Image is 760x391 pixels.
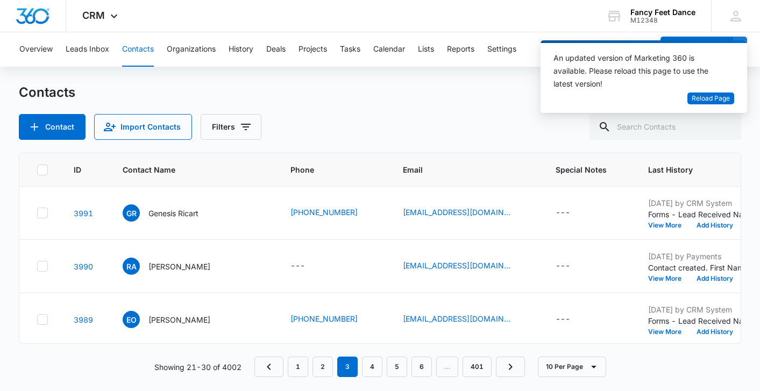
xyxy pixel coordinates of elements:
[290,260,305,273] div: ---
[589,114,741,140] input: Search Contacts
[496,357,525,377] a: Next Page
[362,357,382,377] a: Page 4
[463,357,492,377] a: Page 401
[74,315,93,324] a: Navigate to contact details page for Estefani Ortega
[122,32,154,67] button: Contacts
[123,164,249,175] span: Contact Name
[630,8,695,17] div: account name
[123,311,230,328] div: Contact Name - Estefani Ortega - Select to Edit Field
[553,52,721,90] div: An updated version of Marketing 360 is available. Please reload this page to use the latest version!
[167,32,216,67] button: Organizations
[692,94,730,104] span: Reload Page
[403,313,510,324] a: [EMAIL_ADDRESS][DOMAIN_NAME]
[123,204,218,222] div: Contact Name - Genesis Ricart - Select to Edit Field
[556,313,570,326] div: ---
[290,207,358,218] a: [PHONE_NUMBER]
[660,37,733,62] button: Add Contact
[556,260,589,273] div: Special Notes - - Select to Edit Field
[556,260,570,273] div: ---
[556,207,570,219] div: ---
[556,207,589,219] div: Special Notes - - Select to Edit Field
[689,329,741,335] button: Add History
[373,32,405,67] button: Calendar
[648,222,689,229] button: View More
[201,114,261,140] button: Filters
[687,93,734,105] button: Reload Page
[648,275,689,282] button: View More
[403,207,510,218] a: [EMAIL_ADDRESS][DOMAIN_NAME]
[254,357,283,377] a: Previous Page
[288,357,308,377] a: Page 1
[154,361,242,373] p: Showing 21-30 of 4002
[337,357,358,377] em: 3
[19,114,86,140] button: Add Contact
[648,329,689,335] button: View More
[290,313,377,326] div: Phone - (609) 721-5136 - Select to Edit Field
[290,313,358,324] a: [PHONE_NUMBER]
[403,260,530,273] div: Email - joannirivera@gmail.com - Select to Edit Field
[556,313,589,326] div: Special Notes - - Select to Edit Field
[74,209,93,218] a: Navigate to contact details page for Genesis Ricart
[266,32,286,67] button: Deals
[19,32,53,67] button: Overview
[94,114,192,140] button: Import Contacts
[403,164,514,175] span: Email
[689,222,741,229] button: Add History
[74,164,81,175] span: ID
[19,84,75,101] h1: Contacts
[148,208,198,219] p: Genesis Ricart
[299,32,327,67] button: Projects
[74,262,93,271] a: Navigate to contact details page for Roselis Arias
[312,357,333,377] a: Page 2
[447,32,474,67] button: Reports
[290,207,377,219] div: Phone - (914) 690-4003 - Select to Edit Field
[630,17,695,24] div: account id
[290,260,324,273] div: Phone - - Select to Edit Field
[411,357,432,377] a: Page 6
[290,164,361,175] span: Phone
[123,258,140,275] span: RA
[387,357,407,377] a: Page 5
[403,207,530,219] div: Email - genesisricart@yahoo.com - Select to Edit Field
[123,311,140,328] span: EO
[148,314,210,325] p: [PERSON_NAME]
[418,32,434,67] button: Lists
[689,275,741,282] button: Add History
[403,260,510,271] a: [EMAIL_ADDRESS][DOMAIN_NAME]
[403,313,530,326] div: Email - 01steph29@gmail.com - Select to Edit Field
[538,357,606,377] button: 10 Per Page
[340,32,360,67] button: Tasks
[123,204,140,222] span: GR
[487,32,516,67] button: Settings
[82,10,105,21] span: CRM
[254,357,525,377] nav: Pagination
[66,32,109,67] button: Leads Inbox
[229,32,253,67] button: History
[123,258,230,275] div: Contact Name - Roselis Arias - Select to Edit Field
[148,261,210,272] p: [PERSON_NAME]
[556,164,607,175] span: Special Notes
